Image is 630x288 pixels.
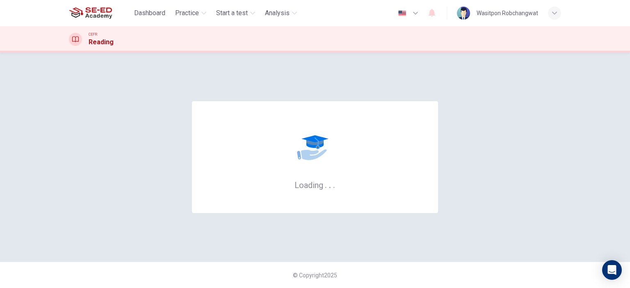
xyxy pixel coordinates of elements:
[131,6,169,20] button: Dashboard
[397,10,407,16] img: en
[294,179,336,190] h6: Loading
[293,272,337,279] span: © Copyright 2025
[216,8,248,18] span: Start a test
[134,8,165,18] span: Dashboard
[477,8,538,18] div: Wasitpon Robchangwat
[69,5,112,21] img: SE-ED Academy logo
[175,8,199,18] span: Practice
[69,5,131,21] a: SE-ED Academy logo
[457,7,470,20] img: Profile picture
[333,177,336,191] h6: .
[602,260,622,280] div: Open Intercom Messenger
[89,32,97,37] span: CEFR
[262,6,300,20] button: Analysis
[265,8,290,18] span: Analysis
[172,6,210,20] button: Practice
[89,37,114,47] h1: Reading
[329,177,331,191] h6: .
[324,177,327,191] h6: .
[213,6,258,20] button: Start a test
